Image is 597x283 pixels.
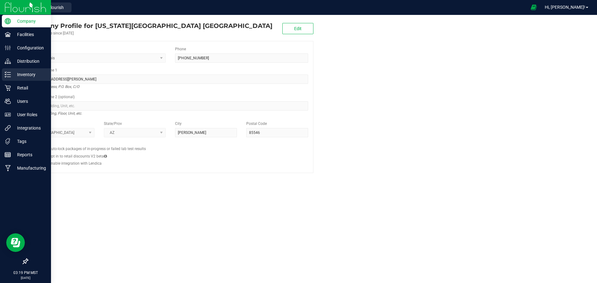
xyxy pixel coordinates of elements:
p: 03:19 PM MST [3,270,48,276]
span: Open Ecommerce Menu [527,1,541,13]
input: City [175,128,237,137]
label: Address Line 2 (optional) [33,94,75,100]
h2: Configs [33,142,308,146]
p: Facilities [11,31,48,38]
p: Manufacturing [11,164,48,172]
input: Postal Code [246,128,308,137]
button: Edit [282,23,313,34]
label: Enable integration with Lendica [49,161,102,166]
label: Opt in to retail discounts V2 beta [49,153,107,159]
inline-svg: Tags [5,138,11,144]
p: [DATE] [3,276,48,280]
inline-svg: Configuration [5,45,11,51]
input: Address [33,75,308,84]
i: Street address, P.O. Box, C/O [33,83,79,90]
inline-svg: User Roles [5,112,11,118]
label: City [175,121,182,126]
iframe: Resource center [6,233,25,252]
inline-svg: Users [5,98,11,104]
p: Distribution [11,57,48,65]
p: Users [11,98,48,105]
label: Phone [175,46,186,52]
label: Auto-lock packages of in-progress or failed lab test results [49,146,146,152]
label: Postal Code [246,121,267,126]
label: State/Prov [104,121,122,126]
p: Tags [11,138,48,145]
input: (123) 456-7890 [175,53,308,63]
p: Inventory [11,71,48,78]
inline-svg: Facilities [5,31,11,38]
p: User Roles [11,111,48,118]
inline-svg: Distribution [5,58,11,64]
span: Hi, [PERSON_NAME]! [545,5,585,10]
inline-svg: Inventory [5,71,11,78]
inline-svg: Reports [5,152,11,158]
inline-svg: Manufacturing [5,165,11,171]
p: Retail [11,84,48,92]
inline-svg: Company [5,18,11,24]
inline-svg: Retail [5,85,11,91]
p: Configuration [11,44,48,52]
p: Reports [11,151,48,158]
div: Arizona Wellness Center Safford [27,21,272,30]
p: Integrations [11,124,48,132]
i: Suite, Building, Floor, Unit, etc. [33,110,82,117]
p: Company [11,17,48,25]
div: Account active since [DATE] [27,30,272,36]
span: Edit [294,26,302,31]
inline-svg: Integrations [5,125,11,131]
input: Suite, Building, Unit, etc. [33,101,308,111]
